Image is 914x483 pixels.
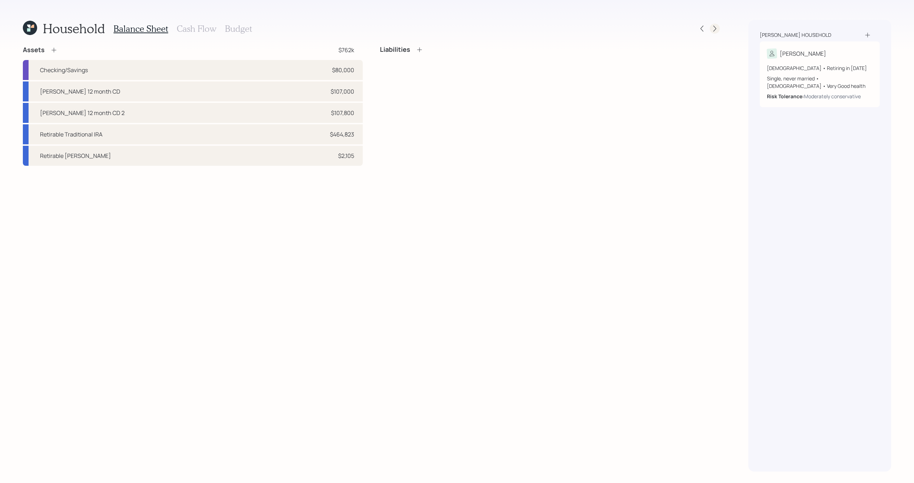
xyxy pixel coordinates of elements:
[804,93,861,100] div: Moderately conservative
[225,24,252,34] h3: Budget
[43,21,105,36] h1: Household
[177,24,216,34] h3: Cash Flow
[332,66,354,74] div: $80,000
[40,151,111,160] div: Retirable [PERSON_NAME]
[330,130,354,139] div: $464,823
[40,66,88,74] div: Checking/Savings
[780,49,826,58] div: [PERSON_NAME]
[767,75,873,90] div: Single, never married • [DEMOGRAPHIC_DATA] • Very Good health
[114,24,168,34] h3: Balance Sheet
[767,93,804,100] b: Risk Tolerance:
[23,46,45,54] h4: Assets
[40,109,125,117] div: [PERSON_NAME] 12 month CD 2
[338,46,354,54] div: $762k
[331,109,354,117] div: $107,800
[331,87,354,96] div: $107,000
[380,46,410,54] h4: Liabilities
[40,87,120,96] div: [PERSON_NAME] 12 month CD
[338,151,354,160] div: $2,105
[767,64,873,72] div: [DEMOGRAPHIC_DATA] • Retiring in [DATE]
[760,31,831,39] div: [PERSON_NAME] household
[40,130,102,139] div: Retirable Traditional IRA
